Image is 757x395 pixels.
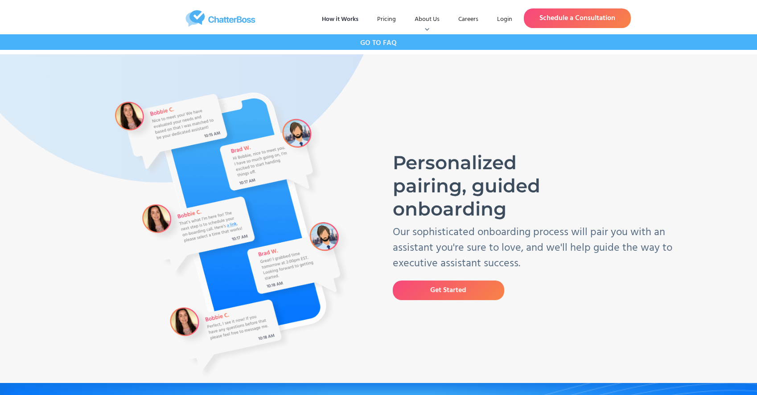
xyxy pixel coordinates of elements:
[377,14,396,24] span: Pricing
[415,14,440,24] span: About Us
[497,14,512,24] span: Login
[458,14,478,24] span: Careers
[322,14,358,24] span: How it Works
[393,281,504,300] a: Get Started
[490,12,519,28] a: Login
[360,34,397,50] a: GO TO FAQ
[370,12,403,28] a: Pricing
[126,10,315,27] a: home
[430,285,466,296] span: Get Started
[451,12,485,28] a: Careers
[524,8,631,28] a: Schedule a Consultation
[315,12,366,28] a: How it Works
[393,224,672,272] span: Our sophisticated onboarding process will pair you with an assistant you're sure to love, and we'...
[407,12,447,28] div: About Us
[360,37,397,49] span: GO TO FAQ
[393,151,540,220] span: Personalized pairing, guided onboarding
[539,12,615,24] span: Schedule a Consultation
